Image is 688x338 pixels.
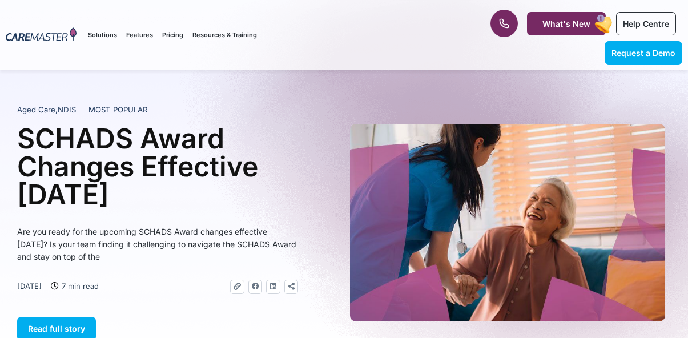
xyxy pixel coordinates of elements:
img: A heartwarming moment where a support worker in a blue uniform, with a stethoscope draped over he... [350,124,666,321]
span: Aged Care [17,105,55,114]
span: 7 min read [59,280,99,292]
a: Solutions [88,16,117,54]
p: Are you ready for the upcoming SCHADS Award changes effective [DATE]? Is your team finding it cha... [17,226,298,263]
nav: Menu [88,16,439,54]
a: Request a Demo [605,41,682,65]
img: CareMaster Logo [6,27,77,43]
span: What's New [542,19,590,29]
a: What's New [527,12,606,35]
a: Features [126,16,153,54]
span: MOST POPULAR [88,104,148,116]
span: , [17,105,76,114]
time: [DATE] [17,281,42,291]
span: Help Centre [623,19,669,29]
a: Help Centre [616,12,676,35]
a: Pricing [162,16,183,54]
span: Read full story [28,324,85,333]
h1: SCHADS Award Changes Effective [DATE] [17,124,298,208]
a: Resources & Training [192,16,257,54]
span: NDIS [58,105,76,114]
span: Request a Demo [611,48,675,58]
